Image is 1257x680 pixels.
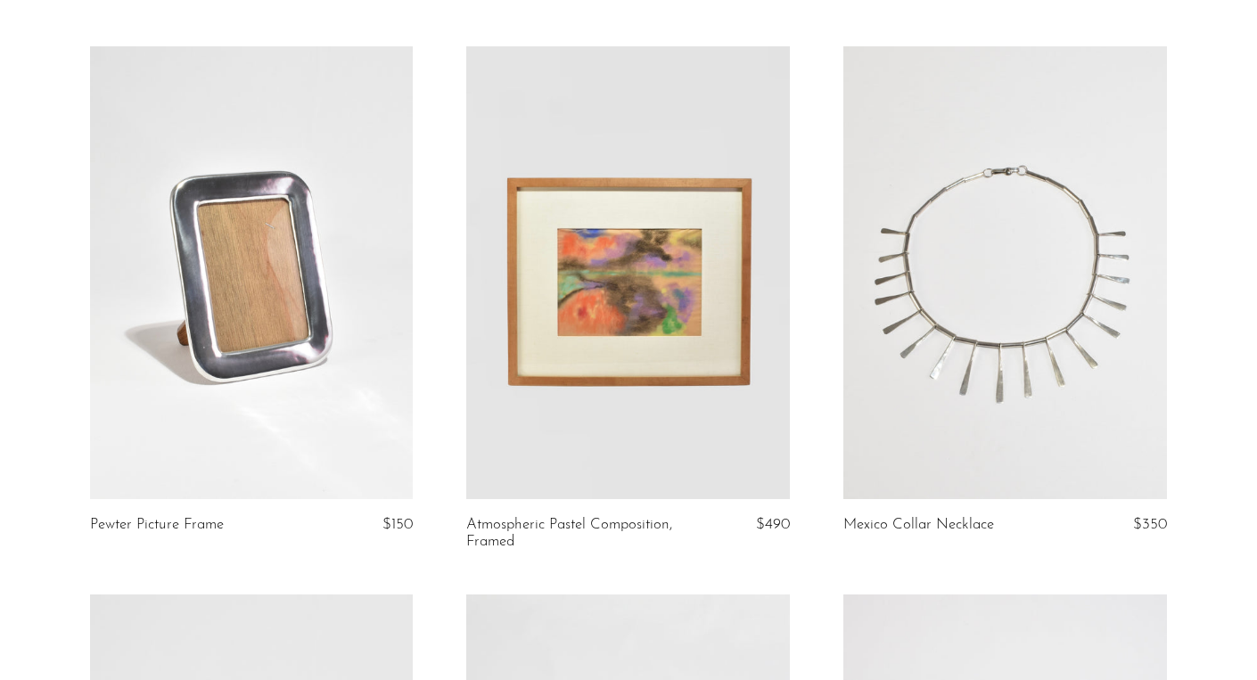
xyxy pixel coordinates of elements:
span: $150 [382,517,413,532]
span: $490 [756,517,790,532]
span: $350 [1133,517,1167,532]
a: Pewter Picture Frame [90,517,224,533]
a: Mexico Collar Necklace [843,517,994,533]
a: Atmospheric Pastel Composition, Framed [466,517,682,550]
